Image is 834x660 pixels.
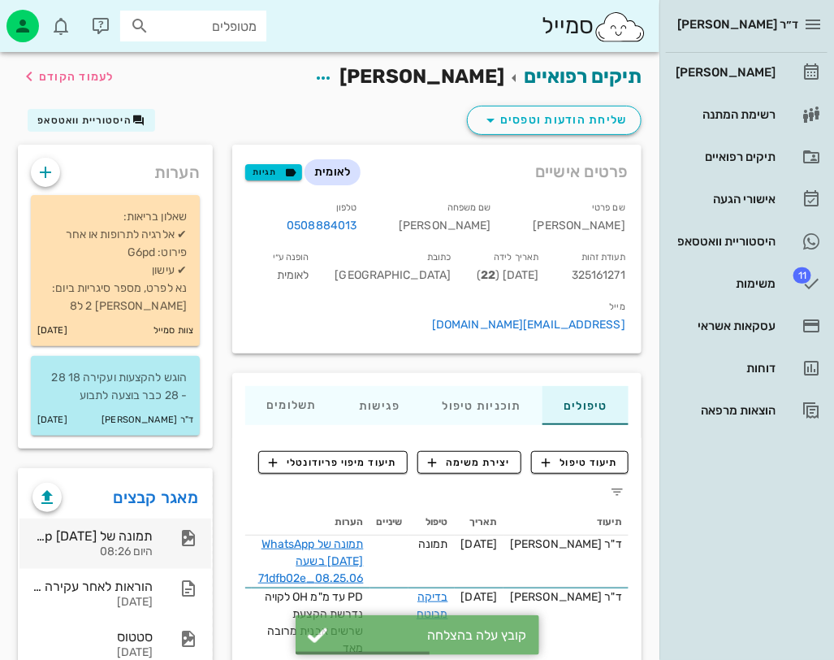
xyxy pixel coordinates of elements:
button: תגיות [245,164,302,180]
a: [EMAIL_ADDRESS][DOMAIN_NAME] [432,318,625,332]
span: תגיות [253,165,295,180]
div: היסטוריית וואטסאפ [672,235,776,248]
a: [PERSON_NAME] [666,53,828,92]
span: היסטוריית וואטסאפ [37,115,132,126]
small: טלפון [336,202,357,213]
small: תאריך לידה [494,252,538,263]
span: שליחת הודעות וטפסים [481,111,628,130]
span: פרטים אישיים [535,158,629,185]
div: רשימת המתנה [672,108,776,121]
div: לאומית [236,245,322,294]
span: תיעוד מיפוי פריודונטלי [269,455,396,470]
span: לאומית [314,159,351,185]
a: מאגר קבצים [114,484,199,510]
div: סמייל [542,9,646,44]
span: [GEOGRAPHIC_DATA] [335,268,452,282]
div: סטטוס [32,629,153,645]
strong: 22 [481,268,495,282]
div: קובץ עלה בהצלחה [336,627,527,643]
div: עסקאות אשראי [672,319,776,332]
a: 0508884013 [287,217,357,235]
div: הוצאות מרפאה [672,404,776,417]
small: ד"ר [PERSON_NAME] [102,411,193,429]
small: הופנה ע״י [273,252,309,263]
img: SmileCloud logo [594,11,646,43]
div: [PERSON_NAME] [504,195,638,245]
a: דוחות [666,349,828,388]
span: תיעוד טיפול [542,455,618,470]
p: הוגש להקצעות ועקירה 18 28 - 28 כבר בוצעה לתבוע [44,369,187,405]
button: שליחת הודעות וטפסים [467,106,642,135]
a: תיקים רפואיים [524,65,642,88]
small: תעודת זהות [581,252,625,263]
div: הוראות לאחר עקירה / שתלים / ניתוח חניכיים [32,579,153,594]
div: הערות [18,145,213,192]
a: רשימת המתנה [666,95,828,134]
a: היסטוריית וואטסאפ [666,222,828,261]
button: תיעוד טיפול [531,451,629,474]
a: תגמשימות [666,264,828,303]
div: תמונה של WhatsApp [DATE] בשעה 08.25.06_71dfb02e [32,528,153,544]
button: תיעוד מיפוי פריודונטלי [258,451,408,474]
span: [DATE] [461,537,498,551]
span: תשלומים [266,400,317,411]
small: [DATE] [37,411,67,429]
span: יצירת משימה [428,455,511,470]
small: שם משפחה [447,202,491,213]
span: לעמוד הקודם [39,70,115,84]
small: שם פרטי [592,202,625,213]
a: תיקים רפואיים [666,137,828,176]
span: [DATE] ( ) [477,268,538,282]
span: תמונה [418,537,448,551]
span: [DATE] [461,590,498,604]
small: צוות סמייל [153,322,193,340]
a: עסקאות אשראי [666,306,828,345]
div: היום 08:26 [32,545,153,559]
small: מייל [610,302,625,312]
div: [PERSON_NAME] [672,66,776,79]
span: תג [793,267,811,284]
div: טיפולים [542,386,629,425]
span: תג [48,13,58,23]
a: הוצאות מרפאה [666,391,828,430]
div: [DATE] [32,596,153,610]
p: שאלון בריאות: ✔ אלרגיה לתרופות או אחר פירוט: G6pd ✔ עישון נא לפרט, מספר סיגריות ביום: [PERSON_NAM... [44,208,187,315]
div: פגישות [338,386,421,425]
button: היסטוריית וואטסאפ [28,109,155,132]
th: טיפול [408,510,455,536]
div: [DATE] [32,646,153,660]
small: [DATE] [37,322,67,340]
div: דוחות [672,362,776,375]
span: ד״ר [PERSON_NAME] [677,17,798,32]
div: ד"ר [PERSON_NAME] [510,588,622,606]
small: כתובת [427,252,452,263]
div: אישורי הגעה [672,193,776,206]
a: תמונה של WhatsApp [DATE] בשעה 08.25.06_71dfb02e [258,537,364,585]
button: לעמוד הקודם [19,62,115,91]
a: בדיקה מבוטח [417,590,448,621]
div: משימות [672,277,776,290]
div: [PERSON_NAME] [369,195,503,245]
th: שיניים [370,510,409,536]
div: תיקים רפואיים [672,150,776,163]
button: יצירת משימה [417,451,522,474]
div: תוכניות טיפול [421,386,542,425]
div: ד"ר [PERSON_NAME] [510,536,622,553]
span: [PERSON_NAME] [339,65,504,88]
span: 325161271 [572,268,625,282]
th: הערות [252,510,370,536]
a: אישורי הגעה [666,180,828,219]
th: תאריך [455,510,504,536]
th: תיעוד [503,510,629,536]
